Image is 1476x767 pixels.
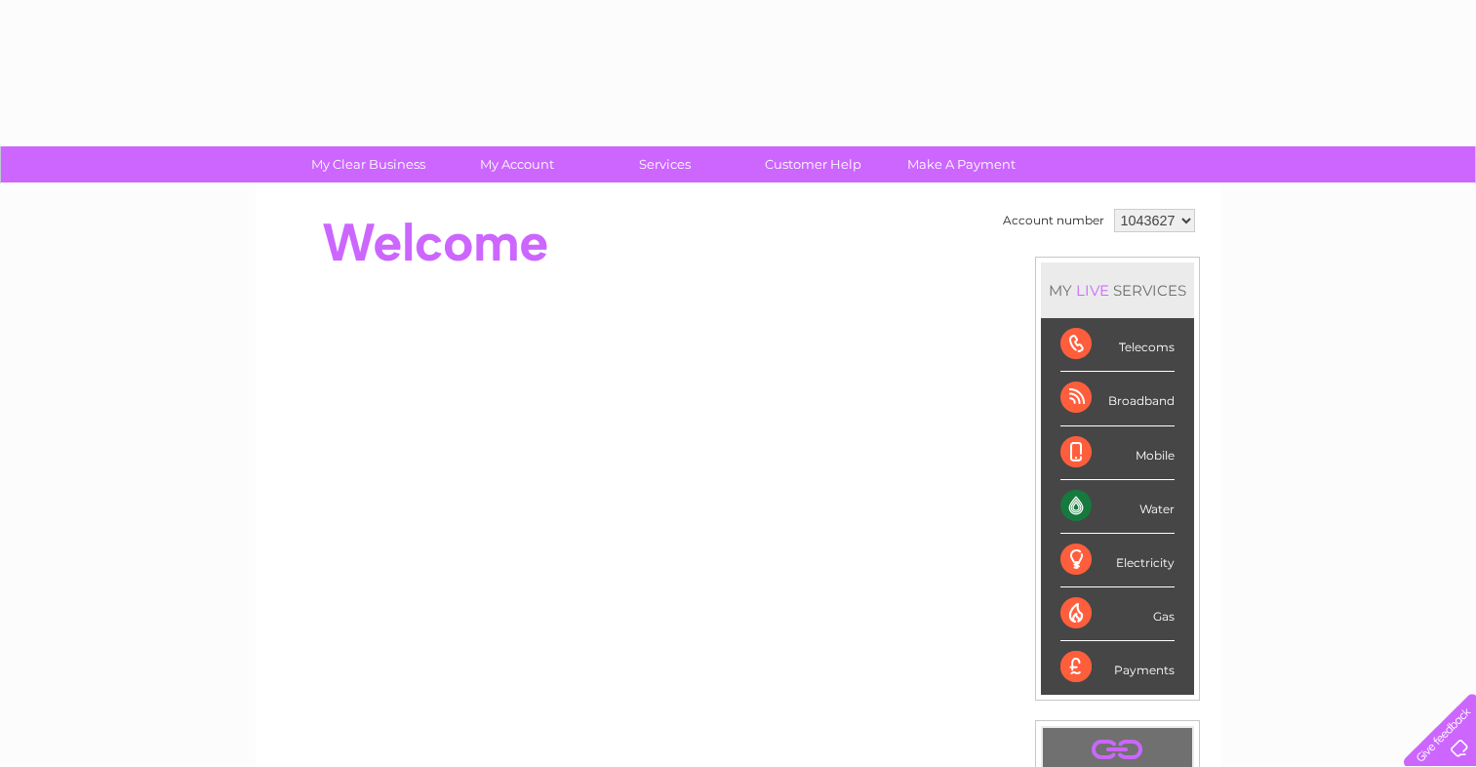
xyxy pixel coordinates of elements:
[1048,733,1187,767] a: .
[1060,641,1175,694] div: Payments
[1060,587,1175,641] div: Gas
[998,204,1109,237] td: Account number
[1060,480,1175,534] div: Water
[584,146,745,182] a: Services
[733,146,894,182] a: Customer Help
[436,146,597,182] a: My Account
[1060,426,1175,480] div: Mobile
[1060,372,1175,425] div: Broadband
[1072,281,1113,300] div: LIVE
[881,146,1042,182] a: Make A Payment
[1060,534,1175,587] div: Electricity
[288,146,449,182] a: My Clear Business
[1041,262,1194,318] div: MY SERVICES
[1060,318,1175,372] div: Telecoms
